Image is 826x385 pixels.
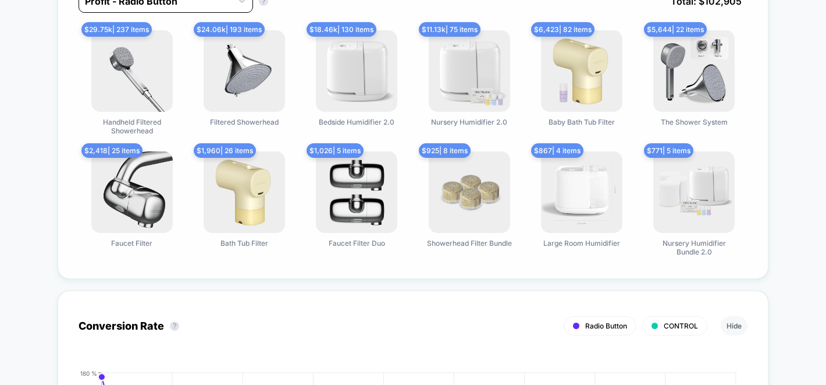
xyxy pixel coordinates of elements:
[419,22,480,37] span: $ 11.13k | 75 items
[431,118,507,137] span: Nursery Humidifier 2.0
[170,322,179,331] button: ?
[585,322,627,330] span: Radio Button
[210,118,279,137] span: Filtered Showerhead
[644,143,693,158] span: $ 771 | 5 items
[307,22,376,37] span: $ 18.46k | 130 items
[81,22,152,37] span: $ 29.75k | 237 items
[307,143,364,158] span: $ 1,026 | 5 items
[661,118,728,137] span: The Shower System
[541,30,622,112] img: Baby Bath Tub Filter
[541,151,622,233] img: Large Room Humidifier
[531,22,594,37] span: $ 6,423 | 82 items
[721,316,747,335] button: Hide
[194,22,265,37] span: $ 24.06k | 193 items
[644,22,707,37] span: $ 5,644 | 22 items
[80,369,97,376] tspan: 180 %
[316,30,397,112] img: Bedside Humidifier 2.0
[88,118,176,137] span: Handheld Filtered Showerhead
[549,118,615,137] span: Baby Bath Tub Filter
[194,143,256,158] span: $ 1,960 | 26 items
[316,151,397,233] img: Faucet Filter Duo
[91,30,173,112] img: Handheld Filtered Showerhead
[429,30,510,112] img: Nursery Humidifier 2.0
[204,30,285,112] img: Filtered Showerhead
[329,239,385,258] span: Faucet Filter Duo
[81,143,143,158] span: $ 2,418 | 25 items
[111,239,152,258] span: Faucet Filter
[319,118,394,137] span: Bedside Humidifier 2.0
[427,239,512,258] span: Showerhead Filter Bundle
[429,151,510,233] img: Showerhead Filter Bundle
[653,30,735,112] img: The Shower System
[204,151,285,233] img: Bath Tub Filter
[531,143,583,158] span: $ 867 | 4 items
[220,239,268,258] span: Bath Tub Filter
[664,322,698,330] span: CONTROL
[419,143,471,158] span: $ 925 | 8 items
[650,239,738,258] span: Nursery Humidifier Bundle 2.0
[653,151,735,233] img: Nursery Humidifier Bundle 2.0
[91,151,173,233] img: Faucet Filter
[543,239,620,258] span: Large Room Humidifier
